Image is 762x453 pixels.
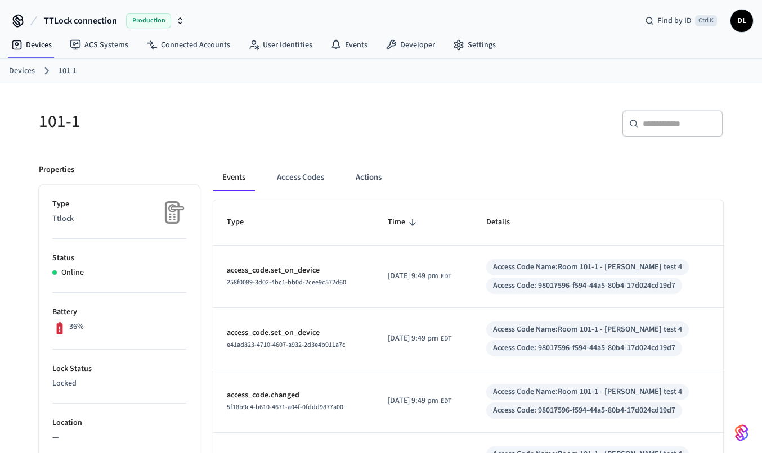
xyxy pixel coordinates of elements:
[388,333,451,345] div: America/New_York
[213,164,723,191] div: ant example
[493,261,682,273] div: Access Code Name: Room 101-1 - [PERSON_NAME] test 4
[2,35,61,55] a: Devices
[52,198,186,210] p: Type
[321,35,376,55] a: Events
[39,110,374,133] h5: 101-1
[9,65,35,77] a: Devices
[137,35,239,55] a: Connected Accounts
[388,395,438,407] span: [DATE] 9:49 pm
[376,35,444,55] a: Developer
[493,386,682,398] div: Access Code Name: Room 101-1 - [PERSON_NAME] test 4
[239,35,321,55] a: User Identities
[44,14,117,28] span: TTLock connection
[52,378,186,389] p: Locked
[268,164,333,191] button: Access Codes
[61,35,137,55] a: ACS Systems
[227,340,346,350] span: e41ad823-4710-4607-a932-2d3e4b911a7c
[52,213,186,225] p: Ttlock
[444,35,505,55] a: Settings
[493,324,682,336] div: Access Code Name: Room 101-1 - [PERSON_NAME] test 4
[388,214,420,231] span: Time
[388,395,451,407] div: America/New_York
[347,164,391,191] button: Actions
[493,280,675,292] div: Access Code: 98017596-f594-44a5-80b4-17d024cd19d7
[227,278,346,287] span: 258f0089-3d02-4bc1-bb0d-2cee9c572d60
[732,11,752,31] span: DL
[39,164,74,176] p: Properties
[388,333,438,345] span: [DATE] 9:49 pm
[388,270,451,282] div: America/New_York
[227,214,258,231] span: Type
[441,271,451,282] span: EDT
[388,270,438,282] span: [DATE] 9:49 pm
[441,396,451,406] span: EDT
[695,15,717,26] span: Ctrl K
[69,321,84,333] p: 36%
[730,10,753,32] button: DL
[227,402,343,412] span: 5f18b9c4-b610-4671-a04f-0fddd9877a00
[227,389,361,401] p: access_code.changed
[227,265,361,277] p: access_code.set_on_device
[636,11,726,31] div: Find by IDCtrl K
[493,342,675,354] div: Access Code: 98017596-f594-44a5-80b4-17d024cd19d7
[486,214,525,231] span: Details
[158,198,186,226] img: Placeholder Lock Image
[52,417,186,429] p: Location
[441,334,451,344] span: EDT
[52,363,186,375] p: Lock Status
[227,327,361,339] p: access_code.set_on_device
[493,405,675,416] div: Access Code: 98017596-f594-44a5-80b4-17d024cd19d7
[735,424,748,442] img: SeamLogoGradient.69752ec5.svg
[126,13,171,28] span: Production
[657,15,692,26] span: Find by ID
[61,267,84,279] p: Online
[52,432,186,443] p: —
[52,306,186,318] p: Battery
[59,65,77,77] a: 101-1
[213,164,254,191] button: Events
[52,252,186,264] p: Status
